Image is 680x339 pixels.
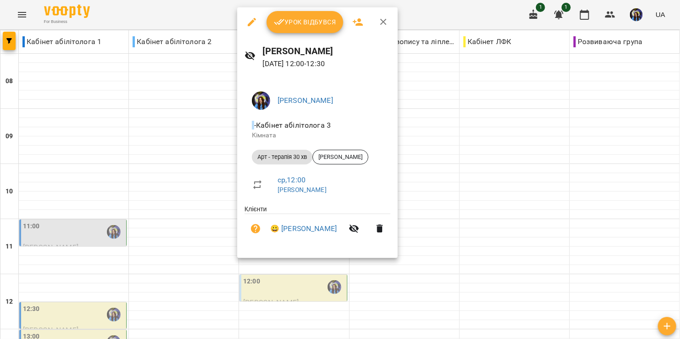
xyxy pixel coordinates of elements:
[278,175,306,184] a: ср , 12:00
[267,11,344,33] button: Урок відбувся
[274,17,336,28] span: Урок відбувся
[252,153,312,161] span: Арт - терапія 30 хв
[245,204,390,247] ul: Клієнти
[278,96,333,105] a: [PERSON_NAME]
[278,186,327,193] a: [PERSON_NAME]
[252,121,333,130] span: - Кабінет абілітолога 3
[252,131,383,140] p: Кімната
[312,150,368,164] div: [PERSON_NAME]
[263,58,391,69] p: [DATE] 12:00 - 12:30
[270,223,337,234] a: 😀 [PERSON_NAME]
[263,44,391,58] h6: [PERSON_NAME]
[245,218,267,240] button: Візит ще не сплачено. Додати оплату?
[252,91,270,110] img: 45559c1a150f8c2aa145bf47fc7aae9b.jpg
[313,153,368,161] span: [PERSON_NAME]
